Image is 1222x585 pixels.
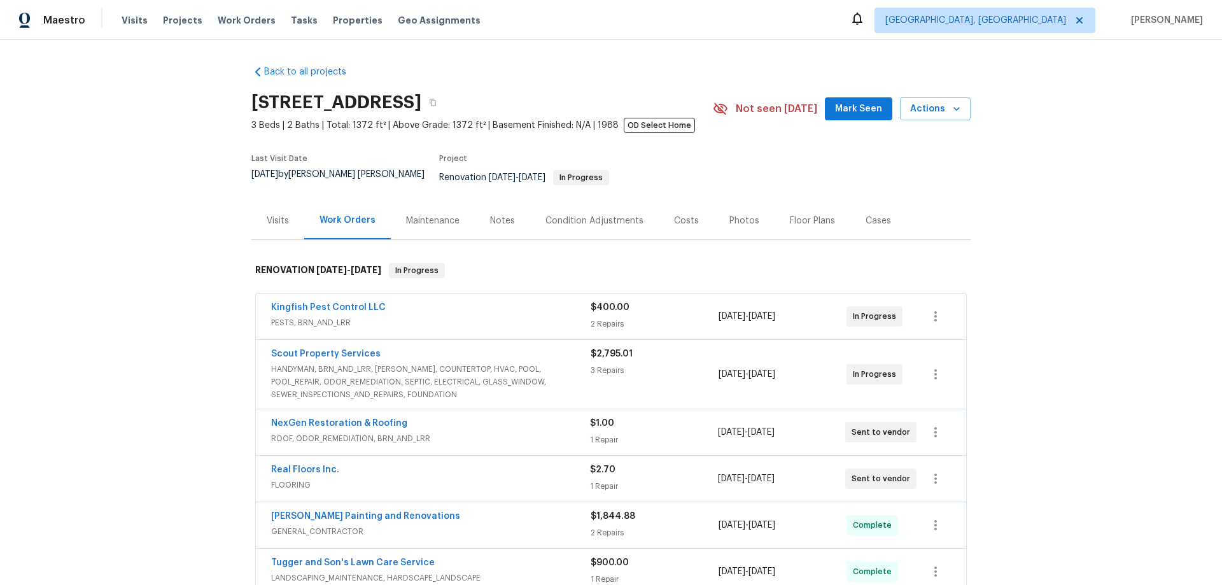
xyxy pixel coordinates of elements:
span: [DATE] [748,428,775,437]
span: $900.00 [591,558,629,567]
span: [GEOGRAPHIC_DATA], [GEOGRAPHIC_DATA] [885,14,1066,27]
a: NexGen Restoration & Roofing [271,419,407,428]
div: 1 Repair [590,480,717,493]
span: Geo Assignments [398,14,481,27]
span: [PERSON_NAME] [1126,14,1203,27]
div: Costs [674,215,699,227]
span: - [719,519,775,532]
span: $1.00 [590,419,614,428]
span: FLOORING [271,479,590,491]
span: - [719,368,775,381]
span: [DATE] [718,474,745,483]
div: 2 Repairs [591,318,719,330]
div: Notes [490,215,515,227]
span: OD Select Home [624,118,695,133]
span: [DATE] [718,428,745,437]
span: $2,795.01 [591,349,633,358]
div: Maintenance [406,215,460,227]
span: - [489,173,545,182]
div: Visits [267,215,289,227]
button: Actions [900,97,971,121]
span: In Progress [390,264,444,277]
span: [DATE] [316,265,347,274]
span: Project [439,155,467,162]
span: - [718,472,775,485]
a: Real Floors Inc. [271,465,339,474]
div: Work Orders [320,214,376,227]
button: Copy Address [421,91,444,114]
span: HANDYMAN, BRN_AND_LRR, [PERSON_NAME], COUNTERTOP, HVAC, POOL, POOL_REPAIR, ODOR_REMEDIATION, SEPT... [271,363,591,401]
span: $1,844.88 [591,512,635,521]
span: Mark Seen [835,101,882,117]
div: 2 Repairs [591,526,719,539]
span: Properties [333,14,383,27]
span: [DATE] [719,521,745,530]
span: Work Orders [218,14,276,27]
span: Actions [910,101,960,117]
span: 3 Beds | 2 Baths | Total: 1372 ft² | Above Grade: 1372 ft² | Basement Finished: N/A | 1988 [251,119,713,132]
div: Photos [729,215,759,227]
span: $2.70 [590,465,615,474]
span: Renovation [439,173,609,182]
span: [DATE] [351,265,381,274]
span: [DATE] [519,173,545,182]
a: [PERSON_NAME] Painting and Renovations [271,512,460,521]
span: - [719,310,775,323]
span: Complete [853,519,897,532]
span: In Progress [853,310,901,323]
div: 1 Repair [590,433,717,446]
a: Kingfish Pest Control LLC [271,303,386,312]
span: [DATE] [748,567,775,576]
span: ROOF, ODOR_REMEDIATION, BRN_AND_LRR [271,432,590,445]
span: Maestro [43,14,85,27]
span: - [719,565,775,578]
span: In Progress [554,174,608,181]
span: - [718,426,775,439]
span: [DATE] [748,370,775,379]
span: LANDSCAPING_MAINTENANCE, HARDSCAPE_LANDSCAPE [271,572,591,584]
div: Cases [866,215,891,227]
span: [DATE] [251,170,278,179]
span: Complete [853,565,897,578]
a: Back to all projects [251,66,374,78]
span: - [316,265,381,274]
span: [DATE] [489,173,516,182]
span: $400.00 [591,303,629,312]
div: 3 Repairs [591,364,719,377]
span: Sent to vendor [852,426,915,439]
span: [DATE] [748,521,775,530]
span: Sent to vendor [852,472,915,485]
span: Not seen [DATE] [736,102,817,115]
div: Condition Adjustments [545,215,643,227]
div: Floor Plans [790,215,835,227]
span: [DATE] [748,312,775,321]
a: Tugger and Son's Lawn Care Service [271,558,435,567]
span: Tasks [291,16,318,25]
span: [DATE] [719,567,745,576]
span: Visits [122,14,148,27]
div: by [PERSON_NAME] [PERSON_NAME] [251,170,439,194]
span: Last Visit Date [251,155,307,162]
span: [DATE] [748,474,775,483]
span: GENERAL_CONTRACTOR [271,525,591,538]
span: Projects [163,14,202,27]
div: RENOVATION [DATE]-[DATE]In Progress [251,250,971,291]
span: PESTS, BRN_AND_LRR [271,316,591,329]
button: Mark Seen [825,97,892,121]
h6: RENOVATION [255,263,381,278]
span: [DATE] [719,312,745,321]
span: In Progress [853,368,901,381]
h2: [STREET_ADDRESS] [251,96,421,109]
span: [DATE] [719,370,745,379]
a: Scout Property Services [271,349,381,358]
